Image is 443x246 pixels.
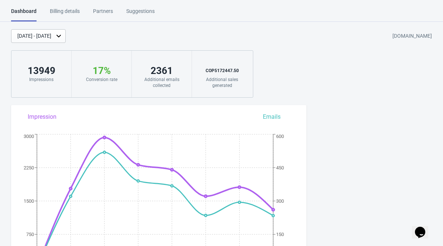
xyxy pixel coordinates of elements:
[50,7,80,20] div: Billing details
[24,134,34,139] tspan: 3000
[412,216,436,239] iframe: chat widget
[276,232,284,237] tspan: 150
[79,77,124,82] div: Conversion rate
[199,77,245,88] div: Additional sales generated
[24,198,34,204] tspan: 1500
[199,65,245,77] div: COP 5172447.50
[276,165,284,171] tspan: 450
[24,165,34,171] tspan: 2250
[276,198,284,204] tspan: 300
[126,7,155,20] div: Suggestions
[139,77,184,88] div: Additional emails collected
[79,65,124,77] div: 17 %
[392,30,432,43] div: [DOMAIN_NAME]
[93,7,113,20] div: Partners
[19,77,64,82] div: Impressions
[139,65,184,77] div: 2361
[19,65,64,77] div: 13949
[17,32,51,40] div: [DATE] - [DATE]
[11,7,37,21] div: Dashboard
[26,232,34,237] tspan: 750
[276,134,284,139] tspan: 600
